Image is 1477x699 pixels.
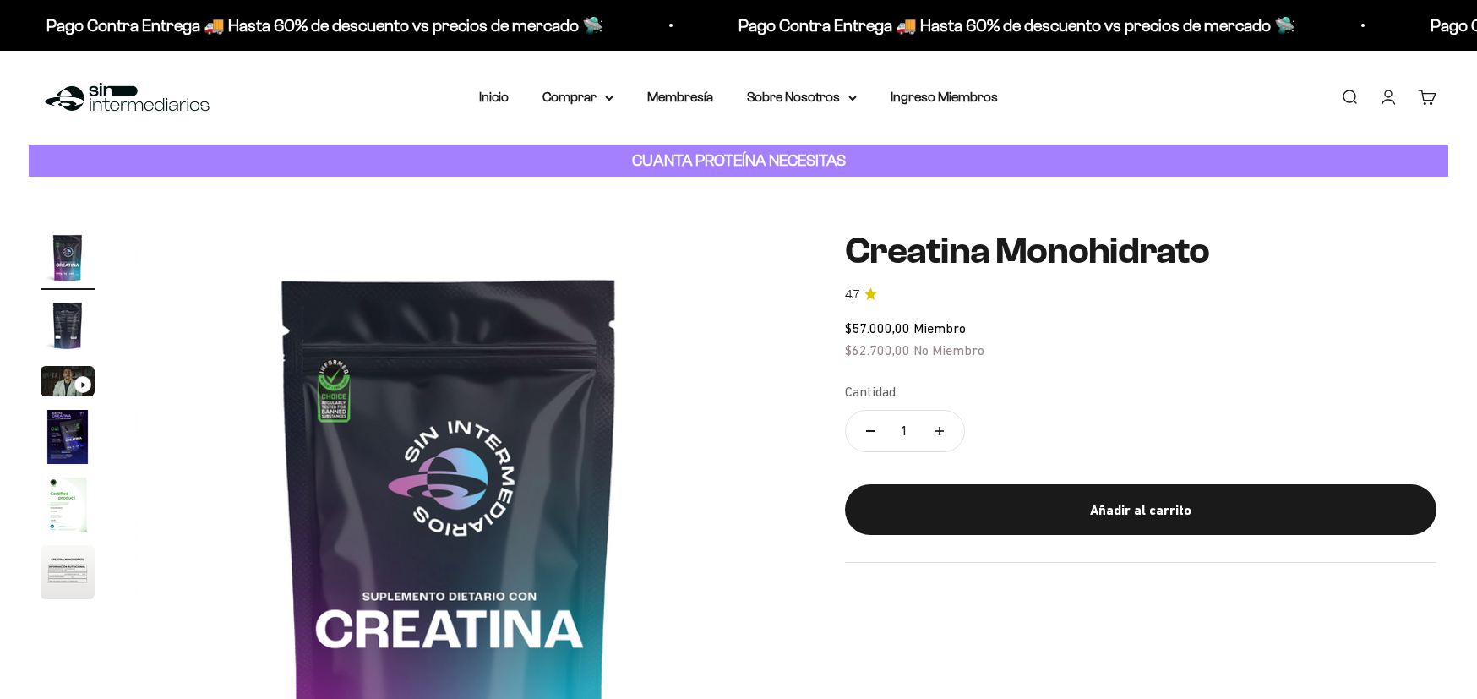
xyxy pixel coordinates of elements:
strong: CUANTA PROTEÍNA NECESITAS [632,151,846,169]
label: Cantidad: [845,381,898,403]
a: 4.74.7 de 5.0 estrellas [845,286,1436,304]
img: Creatina Monohidrato [41,410,95,464]
img: Creatina Monohidrato [41,298,95,352]
img: Creatina Monohidrato [41,545,95,599]
span: $62.700,00 [845,342,910,358]
p: Pago Contra Entrega 🚚 Hasta 60% de descuento vs precios de mercado 🛸 [44,12,601,39]
h1: Creatina Monohidrato [845,231,1436,271]
button: Añadir al carrito [845,484,1436,535]
span: No Miembro [913,342,984,358]
span: $57.000,00 [845,320,910,336]
button: Ir al artículo 1 [41,231,95,290]
div: Añadir al carrito [879,500,1403,522]
button: Ir al artículo 2 [41,298,95,358]
img: Creatina Monohidrato [41,478,95,532]
summary: Comprar [542,86,613,108]
button: Ir al artículo 6 [41,545,95,604]
button: Ir al artículo 4 [41,410,95,469]
button: Reducir cantidad [846,411,895,451]
button: Aumentar cantidad [915,411,964,451]
span: 4.7 [845,286,859,304]
img: Creatina Monohidrato [41,231,95,285]
button: Ir al artículo 3 [41,366,95,401]
button: Ir al artículo 5 [41,478,95,537]
a: Inicio [479,90,509,104]
a: Ingreso Miembros [891,90,998,104]
p: Pago Contra Entrega 🚚 Hasta 60% de descuento vs precios de mercado 🛸 [736,12,1293,39]
span: Miembro [913,320,966,336]
a: Membresía [647,90,713,104]
summary: Sobre Nosotros [747,86,857,108]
